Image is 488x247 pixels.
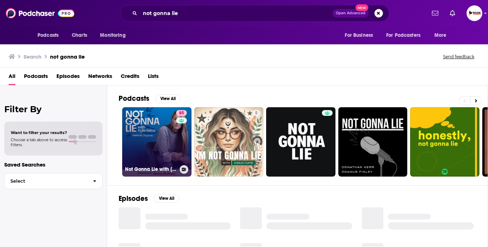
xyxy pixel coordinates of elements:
a: Charts [67,29,91,42]
button: View All [155,94,181,103]
h2: Filter By [4,104,103,114]
button: Show profile menu [467,5,482,21]
span: More [434,30,447,40]
h3: Not Gonna Lie with [PERSON_NAME] [125,166,177,172]
p: Saved Searches [4,161,103,168]
span: 5 [255,110,258,117]
button: Select [4,173,103,189]
span: For Podcasters [386,30,420,40]
a: All [9,70,15,85]
a: 85 [176,110,187,116]
h3: Search [24,53,41,60]
button: open menu [340,29,382,42]
span: 85 [179,110,184,117]
span: For Business [345,30,373,40]
h2: Podcasts [119,94,149,103]
a: 5 [194,107,264,177]
a: Lists [148,70,159,85]
button: View All [154,194,179,203]
span: Want to filter your results? [11,130,67,135]
input: Search podcasts, credits, & more... [140,8,333,19]
span: Charts [72,30,87,40]
button: open menu [429,29,455,42]
span: Select [5,179,87,183]
a: Podcasts [24,70,48,85]
a: 5 [252,110,260,116]
button: open menu [33,29,68,42]
a: Show notifications dropdown [429,7,441,19]
span: Open Advanced [336,11,365,15]
span: Monitoring [100,30,125,40]
span: Podcasts [38,30,59,40]
button: Open AdvancedNew [333,9,369,18]
img: Podchaser - Follow, Share and Rate Podcasts [6,6,74,20]
button: open menu [382,29,431,42]
div: Search podcasts, credits, & more... [120,5,389,21]
a: 85Not Gonna Lie with [PERSON_NAME] [122,107,191,177]
button: Send feedback [441,54,477,60]
a: Episodes [56,70,80,85]
a: PodcastsView All [119,94,181,103]
a: Credits [121,70,139,85]
span: New [355,4,368,11]
span: Logged in as BookLaunchers [467,5,482,21]
h2: Episodes [119,194,148,203]
span: Choose a tab above to access filters. [11,137,67,147]
img: User Profile [467,5,482,21]
a: Show notifications dropdown [447,7,458,19]
a: EpisodesView All [119,194,179,203]
a: Networks [88,70,112,85]
h3: not gonna lie [50,53,85,60]
button: open menu [95,29,135,42]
